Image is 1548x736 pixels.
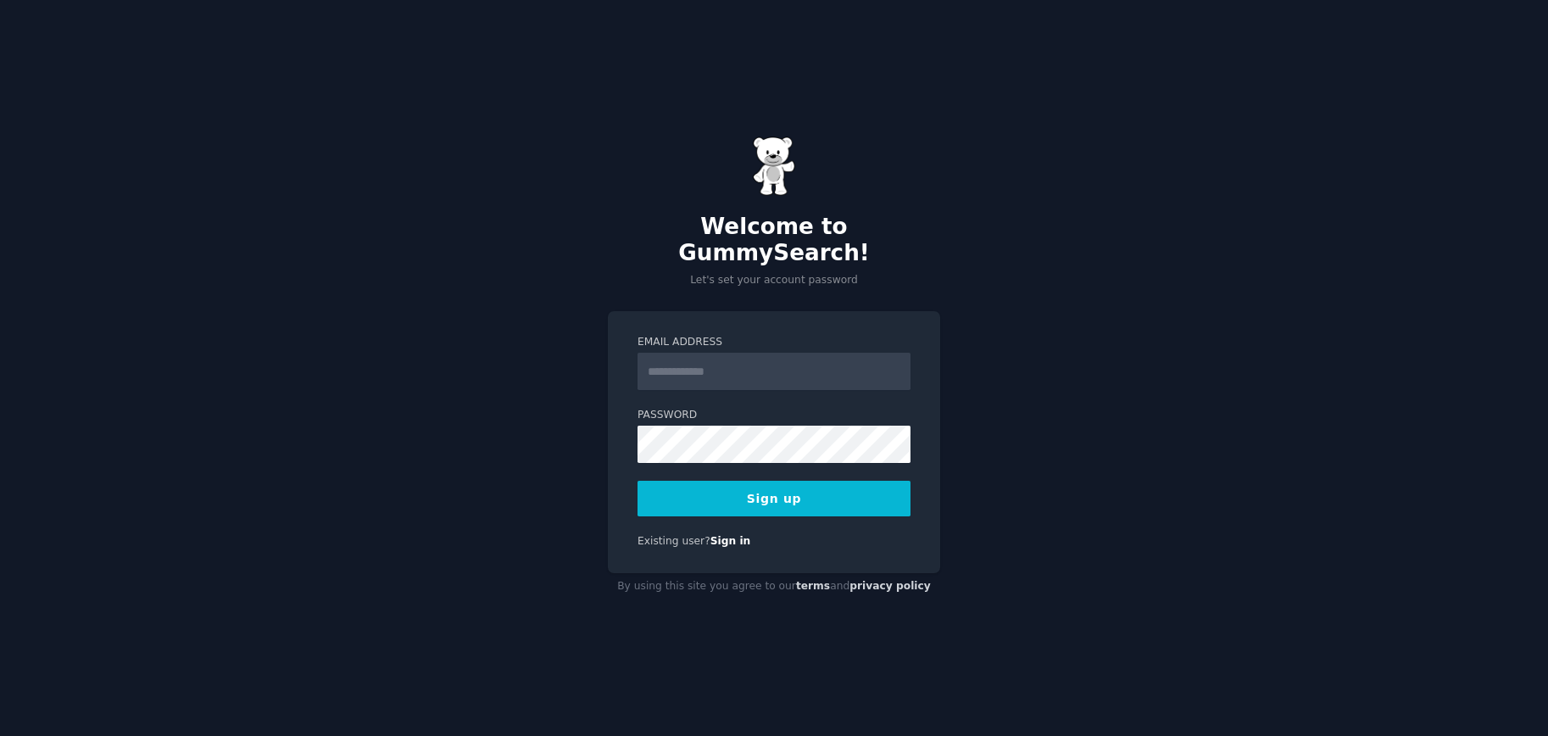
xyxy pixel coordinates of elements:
button: Sign up [638,481,910,516]
label: Password [638,408,910,423]
label: Email Address [638,335,910,350]
h2: Welcome to GummySearch! [608,214,940,267]
img: Gummy Bear [753,137,795,196]
a: terms [796,580,830,592]
div: By using this site you agree to our and [608,573,940,600]
a: privacy policy [849,580,931,592]
a: Sign in [710,535,751,547]
span: Existing user? [638,535,710,547]
p: Let's set your account password [608,273,940,288]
